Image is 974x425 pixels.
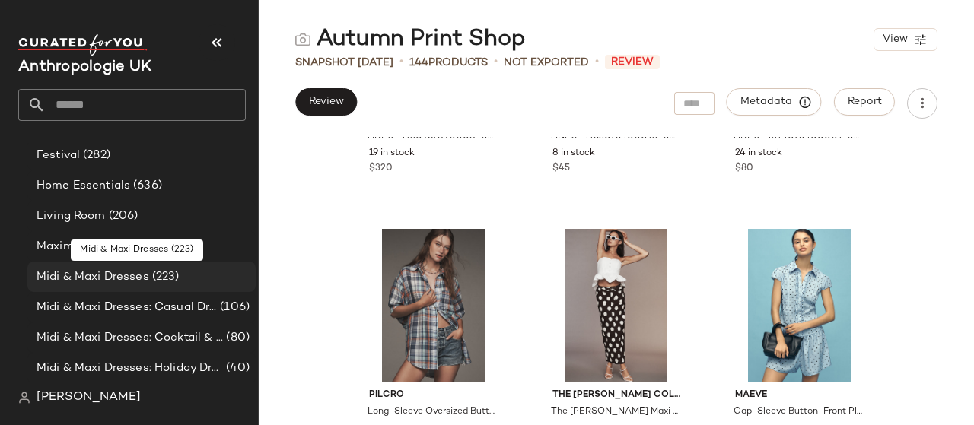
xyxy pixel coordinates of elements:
[847,96,882,108] span: Report
[494,53,498,71] span: •
[740,95,809,109] span: Metadata
[368,130,496,144] span: ANEU-4130967890008-000-049
[37,268,149,286] span: Midi & Maxi Dresses
[295,88,357,116] button: Review
[37,329,223,347] span: Midi & Maxi Dresses: Cocktail & Party
[37,389,141,407] span: [PERSON_NAME]
[399,53,403,71] span: •
[37,147,80,164] span: Festival
[106,208,138,225] span: (206)
[97,238,129,255] span: (234)
[223,360,250,377] span: (40)
[409,57,428,68] span: 144
[540,229,693,382] img: 4120348690128_029_b
[882,33,908,46] span: View
[18,392,30,404] img: svg%3e
[552,147,595,160] span: 8 in stock
[834,88,895,116] button: Report
[308,96,344,108] span: Review
[295,24,526,55] div: Autumn Print Shop
[80,147,110,164] span: (282)
[223,329,250,347] span: (80)
[37,360,223,377] span: Midi & Maxi Dresses: Holiday Dresses
[734,130,862,144] span: ANEU-4314075400001-000-439
[369,162,393,176] span: $320
[409,55,488,71] div: Products
[368,405,496,419] span: Long-Sleeve Oversized Buttondown Shirt for Women in Blue, Cotton, Size Medium by Pilcro at Anthro...
[552,162,570,176] span: $45
[735,389,864,402] span: Maeve
[37,238,97,255] span: Maximalist
[723,229,876,382] img: 4134348690017_049_b
[18,34,148,56] img: cfy_white_logo.C9jOOHJF.svg
[295,32,310,47] img: svg%3e
[37,177,130,195] span: Home Essentials
[595,53,599,71] span: •
[369,389,498,402] span: Pilcro
[149,268,180,286] span: (223)
[734,405,862,419] span: Cap-Sleeve Button-Front Playsuit for Women, Polyester, Size XL by Maeve at Anthropologie
[37,208,106,225] span: Living Room
[605,55,660,69] span: Review
[735,162,753,176] span: $80
[130,177,162,195] span: (636)
[551,405,680,419] span: The [PERSON_NAME] Maxi Skirt by Maeve: Belted Edition for Women, Cotton/Viscose/Elastane, Size L ...
[369,147,415,160] span: 19 in stock
[551,130,680,144] span: ANEU-4153075400013-000-015
[727,88,822,116] button: Metadata
[295,55,393,71] span: Snapshot [DATE]
[504,55,589,71] span: Not Exported
[874,28,937,51] button: View
[37,299,217,316] span: Midi & Maxi Dresses: Casual Dresses
[18,59,151,75] span: Current Company Name
[552,389,681,402] span: The [PERSON_NAME] Collection by [PERSON_NAME]
[735,147,782,160] span: 24 in stock
[217,299,250,316] span: (106)
[357,229,510,382] img: 4110660650038_041_b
